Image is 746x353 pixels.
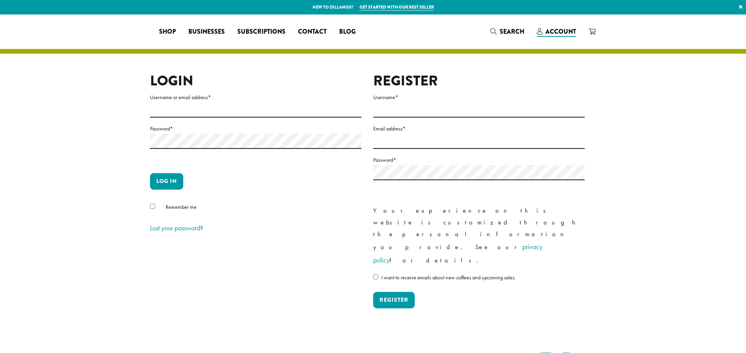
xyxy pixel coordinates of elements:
span: Shop [159,27,176,37]
label: Email address [373,124,585,134]
label: Username or email address [150,92,361,102]
span: Blog [339,27,356,37]
label: Username [373,92,585,102]
a: Lost your password? [150,223,203,232]
button: Register [373,292,415,308]
a: Search [484,25,531,38]
span: Businesses [188,27,225,37]
a: privacy policy [373,242,542,264]
span: Remember me [166,203,197,210]
h2: Login [150,72,361,89]
p: Your experience on this website is customized through the personal information you provide. See o... [373,205,585,267]
h2: Register [373,72,585,89]
span: Search [500,27,524,36]
button: Log in [150,173,183,190]
span: I want to receive emails about new coffees and upcoming sales. [381,274,516,281]
span: Subscriptions [237,27,285,37]
input: I want to receive emails about new coffees and upcoming sales. [373,274,378,279]
label: Password [373,155,585,165]
label: Password [150,124,361,134]
a: Shop [153,25,182,38]
span: Contact [298,27,327,37]
a: Get started with our best seller [359,4,434,11]
span: Account [546,27,576,36]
